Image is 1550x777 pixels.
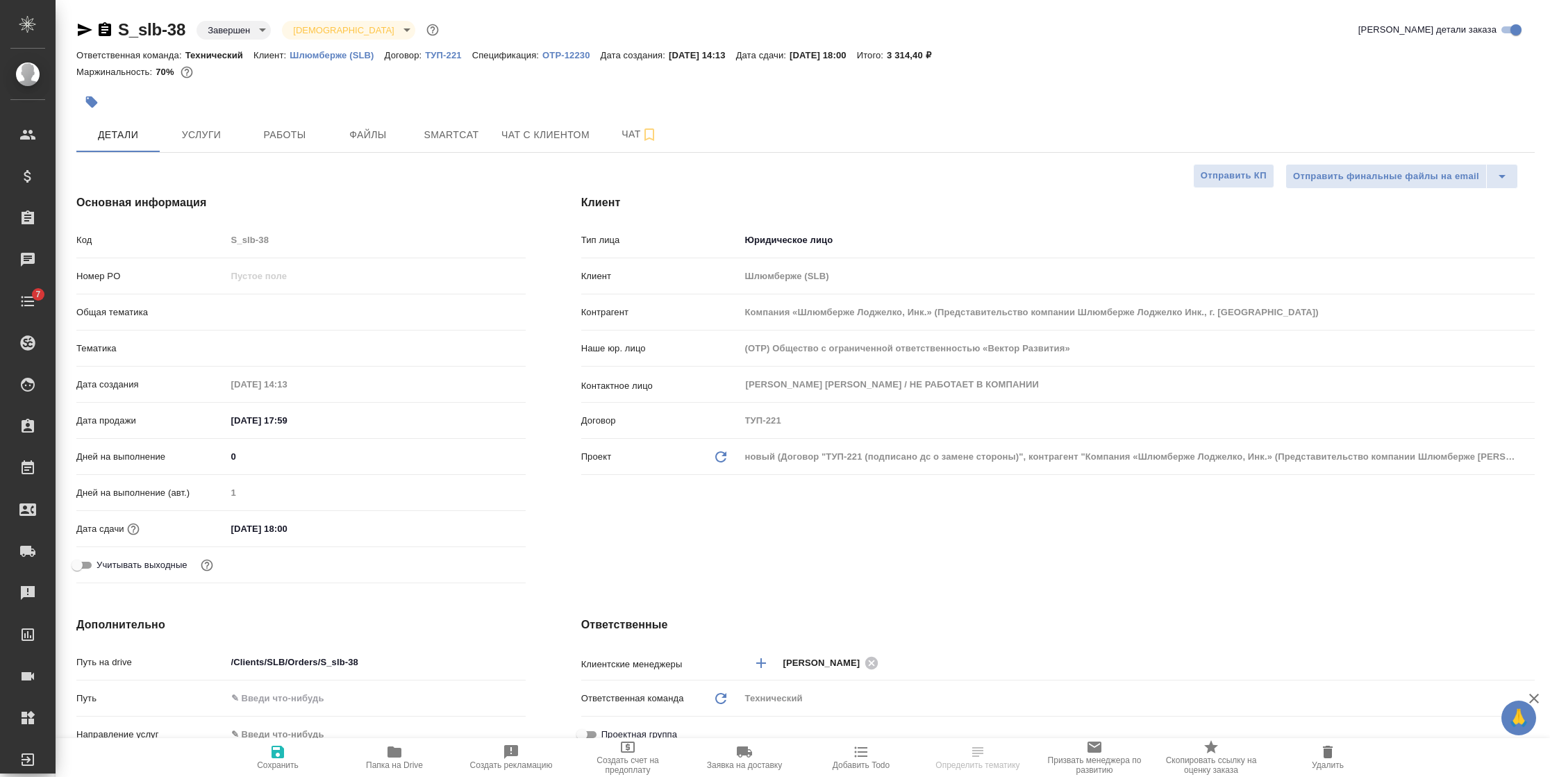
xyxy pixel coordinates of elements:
button: Призвать менеджера по развитию [1036,738,1153,777]
p: Ответственная команда [581,692,684,705]
div: Технический [740,687,1535,710]
svg: Подписаться [641,126,658,143]
button: Создать счет на предоплату [569,738,686,777]
span: Чат [606,126,673,143]
p: Технический [185,50,253,60]
input: Пустое поле [226,230,526,250]
p: [DATE] 18:00 [790,50,857,60]
div: Завершен [197,21,271,40]
button: Если добавить услуги и заполнить их объемом, то дата рассчитается автоматически [124,520,142,538]
p: Дата сдачи: [736,50,790,60]
input: ✎ Введи что-нибудь [226,519,348,539]
input: Пустое поле [740,338,1535,358]
p: Путь [76,692,226,705]
button: Папка на Drive [336,738,453,777]
div: ✎ Введи что-нибудь [231,728,509,742]
span: Учитывать выходные [97,558,187,572]
p: Тип лица [581,233,740,247]
div: [PERSON_NAME] [783,654,883,671]
h4: Ответственные [581,617,1535,633]
a: OTP-12230 [542,49,600,60]
p: Клиент [581,269,740,283]
input: ✎ Введи что-нибудь [226,410,348,431]
a: ТУП-221 [425,49,472,60]
p: Ответственная команда: [76,50,185,60]
span: Призвать менеджера по развитию [1044,755,1144,775]
input: Пустое поле [226,374,348,394]
span: [PERSON_NAME] детали заказа [1358,23,1497,37]
button: Добавить Todo [803,738,919,777]
p: Контрагент [581,306,740,319]
p: ТУП-221 [425,50,472,60]
p: Дней на выполнение (авт.) [76,486,226,500]
input: ✎ Введи что-нибудь [226,446,526,467]
p: Путь на drive [76,655,226,669]
span: Детали [85,126,151,144]
input: Пустое поле [740,266,1535,286]
span: Smartcat [418,126,485,144]
span: [PERSON_NAME] [783,656,869,670]
div: split button [1285,164,1518,189]
button: Определить тематику [919,738,1036,777]
button: 981.83 RUB; [178,63,196,81]
p: [DATE] 14:13 [669,50,736,60]
button: Отправить финальные файлы на email [1285,164,1487,189]
span: Скопировать ссылку на оценку заказа [1161,755,1261,775]
p: Шлюмберже (SLB) [290,50,384,60]
p: Дата создания [76,378,226,392]
button: Удалить [1269,738,1386,777]
div: ​ [226,301,526,324]
button: Скопировать ссылку [97,22,113,38]
button: Отправить КП [1193,164,1274,188]
p: Клиент: [253,50,290,60]
span: Папка на Drive [366,760,423,770]
span: Сохранить [257,760,299,770]
button: Добавить менеджера [744,646,778,680]
a: Шлюмберже (SLB) [290,49,384,60]
p: Общая тематика [76,306,226,319]
input: Пустое поле [740,302,1535,322]
span: Отправить финальные файлы на email [1293,169,1479,185]
span: Добавить Todo [833,760,890,770]
h4: Дополнительно [76,617,526,633]
p: Дата сдачи [76,522,124,536]
button: Сохранить [219,738,336,777]
span: Работы [251,126,318,144]
div: ​ [226,337,526,360]
div: Юридическое лицо [740,228,1535,252]
div: ✎ Введи что-нибудь [226,723,526,746]
a: S_slb-38 [118,20,185,39]
button: 🙏 [1501,701,1536,735]
p: Контактное лицо [581,379,740,393]
div: Завершен [282,21,415,40]
button: Заявка на доставку [686,738,803,777]
button: Создать рекламацию [453,738,569,777]
h4: Основная информация [76,194,526,211]
p: Договор: [385,50,426,60]
p: Договор [581,414,740,428]
input: Пустое поле [226,483,526,503]
p: Наше юр. лицо [581,342,740,356]
span: Создать рекламацию [470,760,553,770]
input: Пустое поле [226,266,526,286]
span: Проектная группа [601,728,677,742]
p: Итого: [857,50,887,60]
a: 7 [3,284,52,319]
button: [DEMOGRAPHIC_DATA] [289,24,398,36]
span: Удалить [1312,760,1344,770]
div: новый (Договор "ТУП-221 (подписано дс о замене стороны)", контрагент "Компания «Шлюмберже Лоджелк... [740,445,1535,469]
p: Маржинальность: [76,67,156,77]
p: Клиентские менеджеры [581,658,740,671]
p: Код [76,233,226,247]
p: Проект [581,450,612,464]
input: Пустое поле [740,410,1535,431]
span: 🙏 [1507,703,1531,733]
span: Услуги [168,126,235,144]
span: Файлы [335,126,401,144]
p: Дата создания: [601,50,669,60]
p: OTP-12230 [542,50,600,60]
span: Отправить КП [1201,168,1267,184]
p: Номер PO [76,269,226,283]
p: Спецификация: [472,50,542,60]
span: Определить тематику [935,760,1019,770]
